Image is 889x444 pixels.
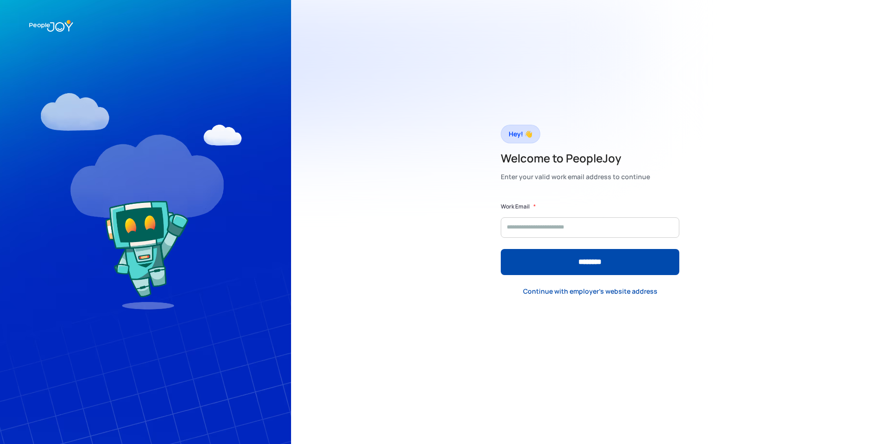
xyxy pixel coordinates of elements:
[501,151,650,166] h2: Welcome to PeopleJoy
[523,287,657,296] div: Continue with employer's website address
[509,128,532,141] div: Hey! 👋
[501,202,679,275] form: Form
[516,282,665,301] a: Continue with employer's website address
[501,170,650,183] div: Enter your valid work email address to continue
[501,202,530,211] label: Work Email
